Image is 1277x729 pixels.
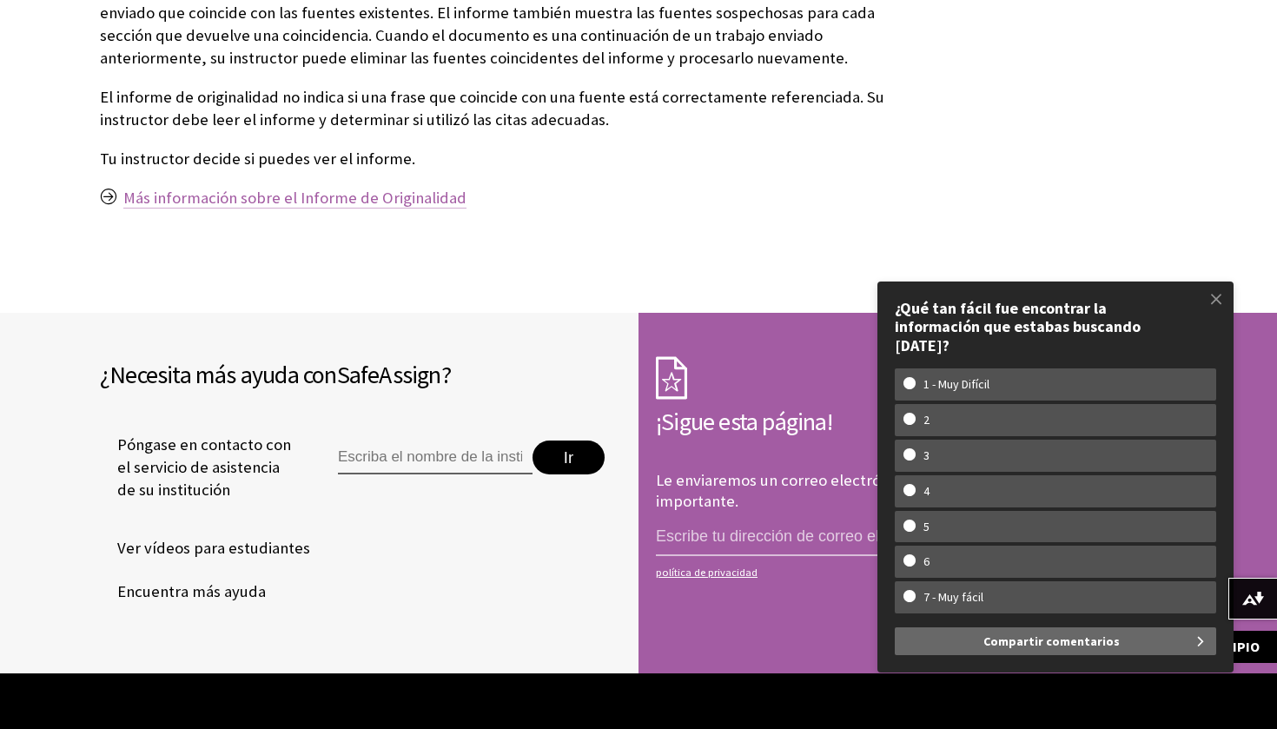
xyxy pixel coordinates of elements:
[656,567,1172,579] a: política de privacidad
[903,520,949,534] w-span: 5
[100,535,310,561] a: Ver vídeos para estudiantes
[100,356,621,393] h2: ¿Necesita más ayuda con ?
[100,434,298,502] span: Póngase en contacto con el servicio de asistencia de su institución
[656,520,976,556] input: Dirección de correo electrónico
[656,356,687,400] img: Icono de suscripción
[338,441,533,475] input: Escriba el nombre de la institución para obtener soporte
[533,441,605,475] button: Ir
[656,470,1146,511] p: Le enviaremos un correo electrónico cada vez que hagamos un cambio importante.
[100,579,266,605] a: Encuentra más ayuda
[100,86,920,131] p: El informe de originalidad no indica si una frase que coincide con una fuente está correctamente ...
[903,448,949,463] w-span: 3
[337,359,441,390] span: SafeAssign
[983,627,1120,655] span: Compartir comentarios
[903,484,949,499] w-span: 4
[903,377,1009,392] w-span: 1 - Muy Difícil
[656,403,1177,440] h2: ¡Sigue esta página!
[903,554,949,569] w-span: 6
[903,413,949,427] w-span: 2
[903,590,1003,605] w-span: 7 - Muy fácil
[100,148,920,170] p: Tu instructor decide si puedes ver el informe.
[895,627,1216,655] button: Compartir comentarios
[895,299,1216,355] div: ¿Qué tan fácil fue encontrar la información que estabas buscando [DATE]?
[123,188,466,209] a: Más información sobre el Informe de Originalidad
